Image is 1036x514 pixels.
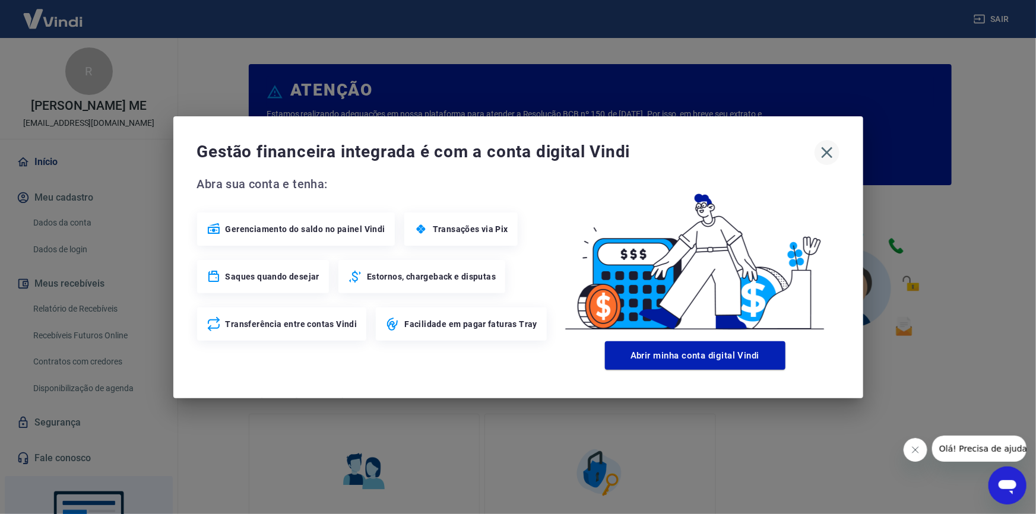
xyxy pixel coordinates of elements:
span: Estornos, chargeback e disputas [367,271,496,283]
img: Good Billing [551,174,839,337]
iframe: Fechar mensagem [904,438,927,462]
span: Facilidade em pagar faturas Tray [404,318,537,330]
span: Abra sua conta e tenha: [197,174,551,193]
span: Gerenciamento do saldo no painel Vindi [226,223,385,235]
span: Olá! Precisa de ajuda? [7,8,100,18]
span: Gestão financeira integrada é com a conta digital Vindi [197,140,815,164]
iframe: Botão para abrir a janela de mensagens [989,467,1027,505]
span: Saques quando desejar [226,271,319,283]
span: Transferência entre contas Vindi [226,318,357,330]
iframe: Mensagem da empresa [932,436,1027,462]
span: Transações via Pix [433,223,508,235]
button: Abrir minha conta digital Vindi [605,341,785,370]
